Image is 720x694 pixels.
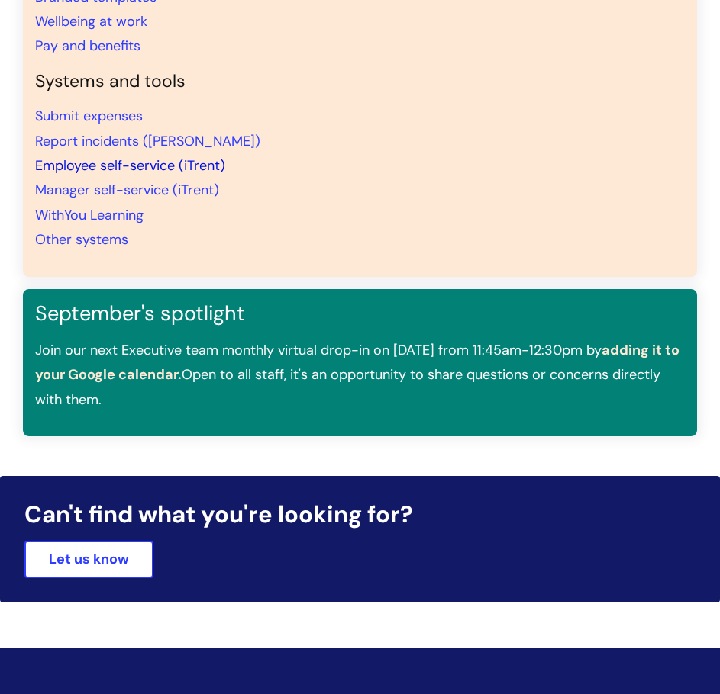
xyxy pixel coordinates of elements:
h4: Systems and tools [35,71,685,92]
h3: September's spotlight [35,301,685,326]
a: Wellbeing at work [35,12,147,31]
a: Pay and benefits [35,37,140,55]
a: Manager self-service (iTrent) [35,181,219,199]
a: Submit expenses [35,107,143,125]
a: WithYou Learning [35,206,144,224]
a: Employee self-service (iTrent) [35,156,225,175]
a: Other systems [35,230,128,249]
p: Join our next Executive team monthly virtual drop-in on [DATE] from 11:45am-12:30pm by Open to al... [35,338,685,412]
h2: Can't find what you're looking for? [24,500,696,529]
a: Report incidents ([PERSON_NAME]) [35,132,260,150]
a: Let us know [24,541,153,577]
